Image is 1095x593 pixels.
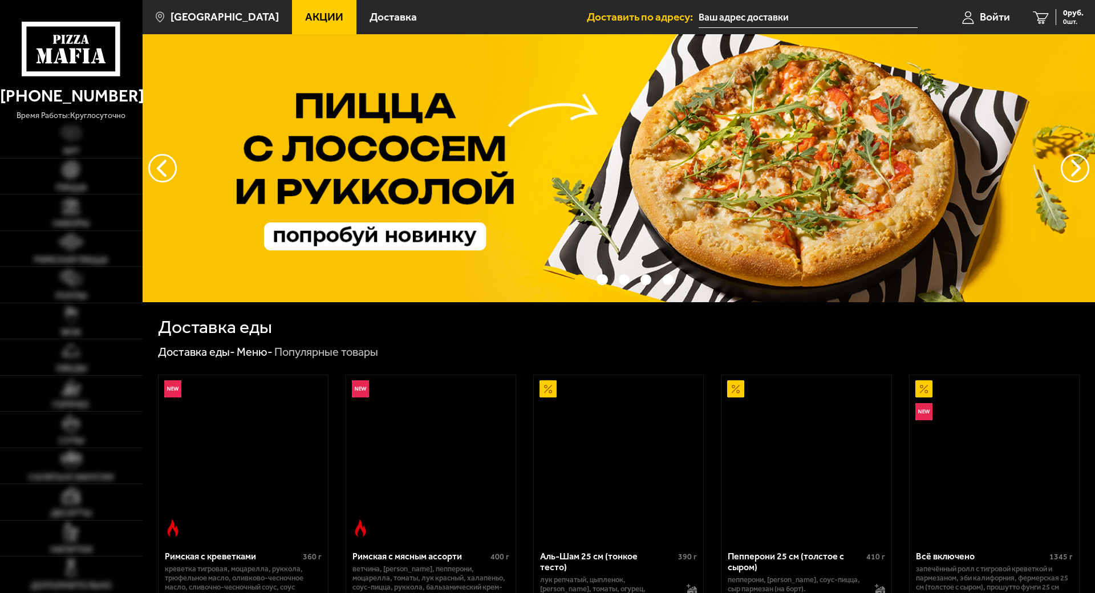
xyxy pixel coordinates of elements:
a: НовинкаОстрое блюдоРимская с креветками [159,375,328,542]
img: Новинка [352,380,369,397]
span: Напитки [50,545,92,554]
span: Хит [63,147,80,156]
div: Пепперони 25 см (толстое с сыром) [728,551,863,572]
span: Римская пицца [34,255,108,265]
span: Десерты [51,509,91,518]
span: Обеды [56,364,87,373]
img: Острое блюдо [164,519,181,537]
span: [GEOGRAPHIC_DATA] [171,11,279,22]
span: 360 г [303,552,322,562]
a: АкционныйАль-Шам 25 см (тонкое тесто) [534,375,703,542]
span: Пицца [56,183,87,192]
a: АкционныйПепперони 25 см (толстое с сыром) [721,375,891,542]
span: Горячее [52,400,90,409]
div: Популярные товары [274,344,378,359]
button: точки переключения [640,274,651,285]
a: Меню- [237,345,273,359]
span: 390 г [678,552,697,562]
span: 400 г [490,552,509,562]
img: Акционный [915,380,932,397]
button: точки переключения [619,274,630,285]
h1: Доставка еды [158,318,272,336]
button: точки переключения [663,274,674,285]
div: Аль-Шам 25 см (тонкое тесто) [540,551,675,572]
span: Войти [980,11,1010,22]
button: точки переключения [575,274,586,285]
span: 410 г [866,552,885,562]
span: WOK [61,328,81,337]
div: Римская с мясным ассорти [352,551,488,562]
a: Доставка еды- [158,345,235,359]
img: Острое блюдо [352,519,369,537]
span: Наборы [53,219,89,228]
span: Супы [59,436,84,445]
button: предыдущий [1061,154,1089,182]
span: Салаты и закуски [29,473,113,482]
button: следующий [148,154,177,182]
span: 1345 г [1049,552,1073,562]
a: АкционныйНовинкаВсё включено [910,375,1079,542]
img: Акционный [727,380,744,397]
img: Новинка [915,403,932,420]
img: Акционный [540,380,557,397]
span: Доставить по адресу: [587,11,699,22]
a: НовинкаОстрое блюдоРимская с мясным ассорти [346,375,516,542]
div: Всё включено [916,551,1047,562]
span: 0 шт. [1063,18,1084,25]
span: Роллы [56,291,87,300]
div: Римская с креветками [165,551,300,562]
span: 0 руб. [1063,9,1084,17]
input: Ваш адрес доставки [699,7,918,28]
span: Доставка [370,11,417,22]
button: точки переключения [597,274,607,285]
img: Новинка [164,380,181,397]
span: Дополнительно [31,581,111,590]
span: Акции [305,11,343,22]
